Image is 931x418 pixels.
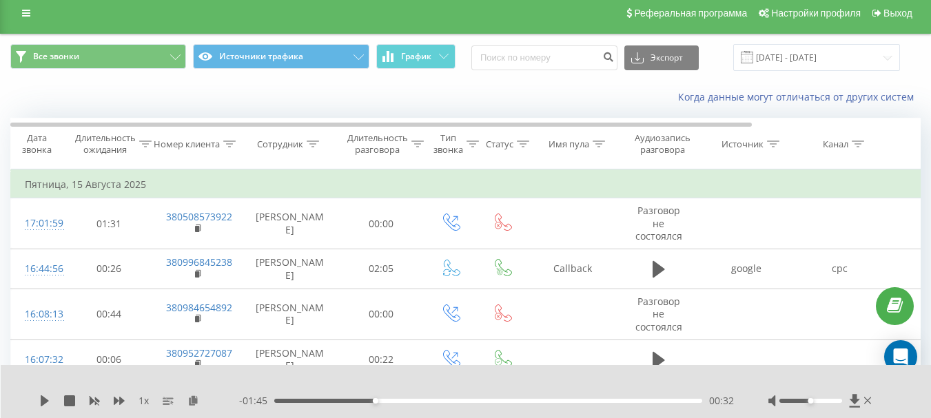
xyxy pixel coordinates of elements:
td: 00:00 [338,198,424,249]
div: Имя пула [549,138,589,150]
div: Open Intercom Messenger [884,340,917,373]
div: Канал [823,138,848,150]
a: 380952727087 [166,346,232,359]
div: Источник [722,138,764,150]
td: [PERSON_NAME] [242,339,338,379]
div: 16:44:56 [25,255,52,282]
td: 00:22 [338,339,424,379]
button: Источники трафика [193,44,369,69]
div: Тип звонка [433,132,463,156]
div: Длительность ожидания [75,132,136,156]
td: [PERSON_NAME] [242,249,338,289]
span: График [401,52,431,61]
button: Экспорт [624,45,699,70]
span: Реферальная программа [634,8,747,19]
span: 1 x [139,394,149,408]
div: Accessibility label [373,398,378,404]
div: Accessibility label [808,398,813,404]
td: 01:31 [66,198,152,249]
button: Все звонки [10,44,186,69]
div: 16:07:32 [25,346,52,373]
span: Настройки профиля [771,8,861,19]
span: Все звонки [33,51,79,62]
td: 02:05 [338,249,424,289]
td: google [700,249,793,289]
input: Поиск по номеру [471,45,617,70]
button: График [376,44,456,69]
div: 17:01:59 [25,210,52,237]
td: 00:26 [66,249,152,289]
div: Дата звонка [11,132,62,156]
td: 00:06 [66,339,152,379]
td: [PERSON_NAME] [242,198,338,249]
td: Callback [528,249,617,289]
span: - 01:45 [239,394,274,408]
td: 00:00 [338,289,424,340]
div: Аудиозапись разговора [629,132,696,156]
div: Длительность разговора [347,132,408,156]
div: Номер клиента [154,138,220,150]
a: 380996845238 [166,255,232,269]
div: 16:08:13 [25,301,52,328]
span: Разговор не состоялся [635,295,682,333]
span: Выход [883,8,912,19]
span: 00:32 [709,394,734,408]
span: Разговор не состоялся [635,204,682,242]
div: Статус [486,138,513,150]
a: 380508573922 [166,210,232,223]
div: Сотрудник [257,138,303,150]
a: Когда данные могут отличаться от других систем [678,90,921,103]
a: 380984654892 [166,301,232,314]
td: 00:44 [66,289,152,340]
td: cpc [793,249,886,289]
td: [PERSON_NAME] [242,289,338,340]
